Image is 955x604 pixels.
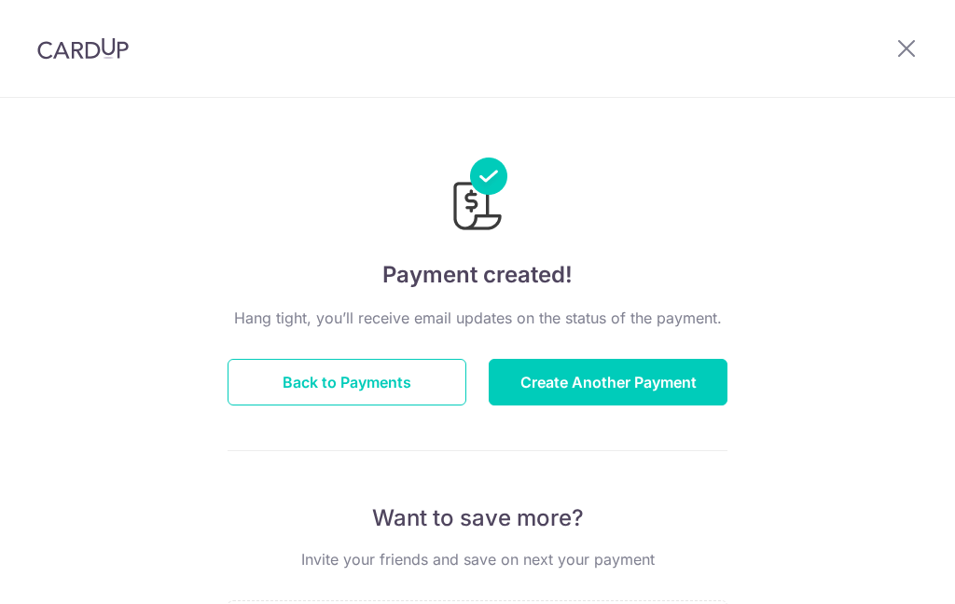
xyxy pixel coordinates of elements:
p: Invite your friends and save on next your payment [228,548,727,570]
button: Create Another Payment [489,359,727,405]
img: Payments [448,158,507,236]
p: Hang tight, you’ll receive email updates on the status of the payment. [228,307,727,329]
p: Want to save more? [228,503,727,533]
h4: Payment created! [228,258,727,292]
img: CardUp [37,37,129,60]
button: Back to Payments [228,359,466,405]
